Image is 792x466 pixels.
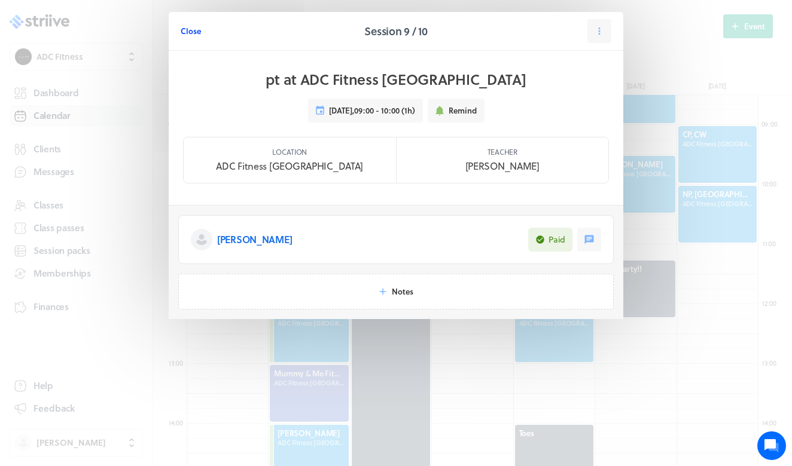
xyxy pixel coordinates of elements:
[18,79,221,118] h2: We're here to help. Ask us anything!
[216,159,363,173] p: ADC Fitness [GEOGRAPHIC_DATA]
[757,431,786,460] iframe: gist-messenger-bubble-iframe
[272,147,307,157] p: Location
[77,146,144,156] span: New conversation
[217,232,292,247] p: [PERSON_NAME]
[181,19,201,43] button: Close
[392,286,413,297] span: Notes
[428,99,485,122] button: Remind
[449,105,477,116] span: Remind
[35,206,214,229] input: Search articles
[488,147,517,157] p: Teacher
[18,58,221,77] h1: Hi [PERSON_NAME]
[16,186,223,200] p: Find an answer quickly
[19,139,221,163] button: New conversation
[266,70,526,89] h1: pt at ADC Fitness [GEOGRAPHIC_DATA]
[549,234,565,246] div: Paid
[465,159,540,173] p: [PERSON_NAME]
[178,274,614,309] button: Notes
[308,99,423,122] button: [DATE],09:00 - 10:00 (1h)
[181,26,201,36] span: Close
[364,23,427,39] h2: Session 9 / 10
